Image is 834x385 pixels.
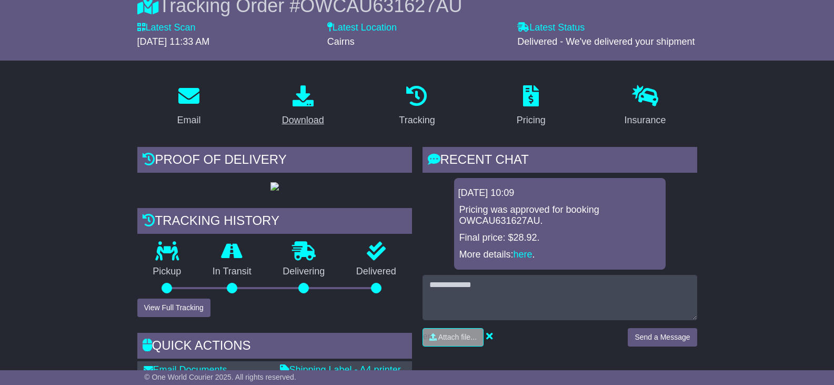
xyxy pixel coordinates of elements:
[137,333,412,361] div: Quick Actions
[517,36,695,47] span: Delivered - We've delivered your shipment
[517,113,546,127] div: Pricing
[144,364,227,375] a: Email Documents
[340,266,412,278] p: Delivered
[459,204,660,227] p: Pricing was approved for booking OWCAU631627AU.
[137,36,210,47] span: [DATE] 11:33 AM
[177,113,200,127] div: Email
[517,22,585,34] label: Latest Status
[170,82,207,131] a: Email
[327,22,397,34] label: Latest Location
[137,266,197,278] p: Pickup
[510,82,552,131] a: Pricing
[392,82,441,131] a: Tracking
[459,249,660,261] p: More details: .
[282,113,324,127] div: Download
[137,22,196,34] label: Latest Scan
[618,82,673,131] a: Insurance
[280,364,401,375] a: Shipping Label - A4 printer
[137,299,210,317] button: View Full Tracking
[628,328,697,347] button: Send a Message
[137,147,412,175] div: Proof of Delivery
[275,82,331,131] a: Download
[423,147,697,175] div: RECENT CHAT
[270,182,279,191] img: GetPodImage
[327,36,355,47] span: Cairns
[459,232,660,244] p: Final price: $28.92.
[458,187,661,199] div: [DATE] 10:09
[267,266,341,278] p: Delivering
[137,208,412,236] div: Tracking history
[514,249,532,260] a: here
[144,373,296,381] span: © One World Courier 2025. All rights reserved.
[197,266,267,278] p: In Transit
[399,113,435,127] div: Tracking
[625,113,666,127] div: Insurance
